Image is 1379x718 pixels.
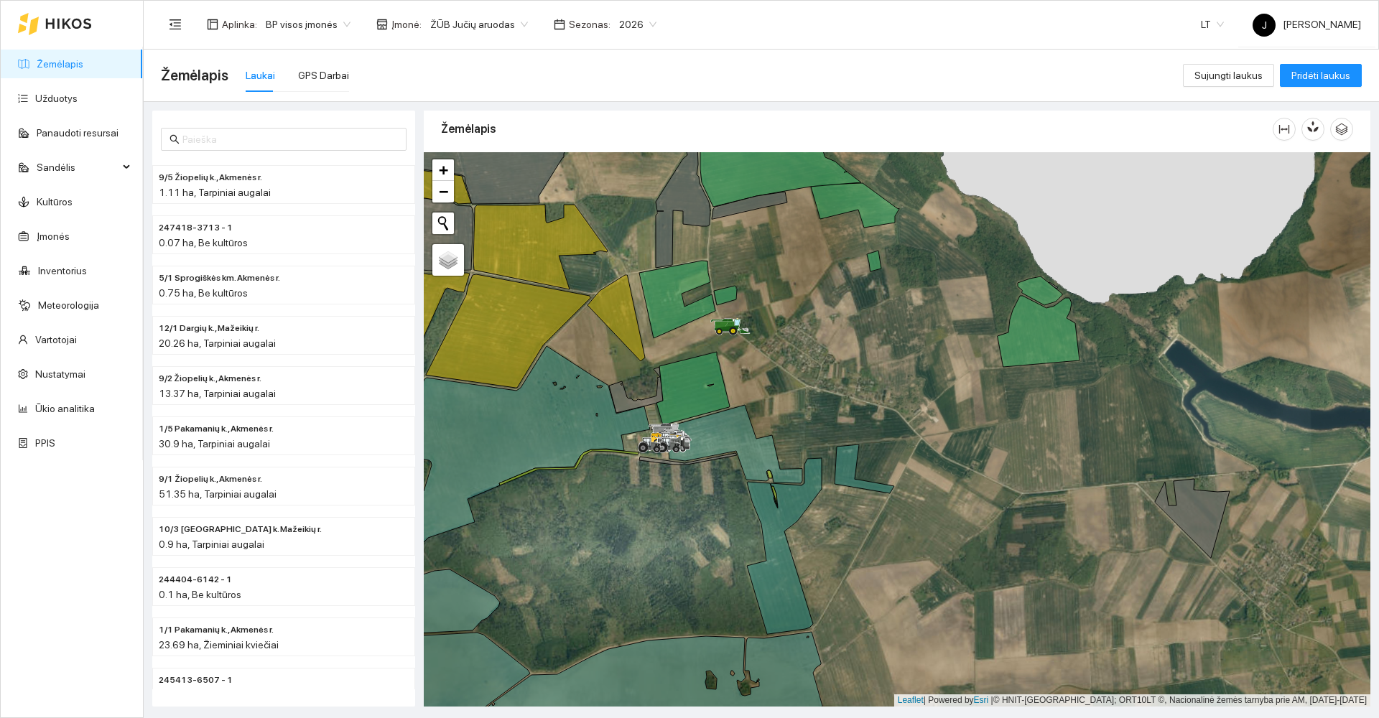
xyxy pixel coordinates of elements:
button: Initiate a new search [432,213,454,234]
span: 13.37 ha, Tarpiniai augalai [159,388,276,399]
span: calendar [554,19,565,30]
span: menu-fold [169,18,182,31]
span: 9/2 Žiopelių k., Akmenės r. [159,372,261,386]
span: Aplinka : [222,17,257,32]
span: search [170,134,180,144]
button: Sujungti laukus [1183,64,1274,87]
button: Pridėti laukus [1280,64,1362,87]
a: Ūkio analitika [35,403,95,414]
span: column-width [1273,123,1295,135]
span: 245413-6507 - 1 [159,673,233,687]
span: BP visos įmonės [266,14,350,35]
span: 0.1 ha, Be kultūros [159,589,241,600]
a: Panaudoti resursai [37,127,119,139]
span: 1.11 ha, Tarpiniai augalai [159,187,271,198]
span: shop [376,19,388,30]
span: layout [207,19,218,30]
button: column-width [1273,118,1296,141]
a: Esri [974,695,989,705]
a: Zoom in [432,159,454,181]
a: Įmonės [37,230,70,242]
div: Žemėlapis [441,108,1273,149]
span: + [439,161,448,179]
a: Inventorius [38,265,87,276]
button: menu-fold [161,10,190,39]
div: | Powered by © HNIT-[GEOGRAPHIC_DATA]; ORT10LT ©, Nacionalinė žemės tarnyba prie AM, [DATE]-[DATE] [894,694,1370,707]
span: 0.9 ha, Tarpiniai augalai [159,538,264,550]
span: LT [1201,14,1224,35]
span: 0.07 ha, Be kultūros [159,237,248,248]
span: − [439,182,448,200]
span: 1/1 Pakamanių k., Akmenės r. [159,623,274,637]
span: 20.26 ha, Tarpiniai augalai [159,337,276,349]
span: 247418-3713 - 1 [159,221,233,235]
a: Kultūros [37,196,73,208]
span: 12/1 Dargių k., Mažeikių r. [159,322,259,335]
a: Nustatymai [35,368,85,380]
span: Žemėlapis [161,64,228,87]
span: Įmonė : [391,17,422,32]
span: Sandėlis [37,153,119,182]
a: Layers [432,244,464,276]
span: [PERSON_NAME] [1253,19,1361,30]
span: 9/1 Žiopelių k., Akmenės r. [159,472,262,486]
span: 2026 [619,14,656,35]
span: ŽŪB Jučių aruodas [430,14,528,35]
a: Zoom out [432,181,454,202]
span: Sezonas : [569,17,610,32]
span: | [991,695,993,705]
a: PPIS [35,437,55,449]
a: Leaflet [898,695,924,705]
span: J [1262,14,1267,37]
span: 30.9 ha, Tarpiniai augalai [159,438,270,449]
span: 9/5 Žiopelių k., Akmenės r. [159,171,262,185]
span: 51.35 ha, Tarpiniai augalai [159,488,277,500]
span: 0.75 ha, Be kultūros [159,287,248,299]
a: Žemėlapis [37,58,83,70]
span: Sujungti laukus [1194,67,1263,83]
a: Sujungti laukus [1183,70,1274,81]
span: 23.69 ha, Žieminiai kviečiai [159,639,279,651]
span: 1/5 Pakamanių k., Akmenės r. [159,422,274,436]
span: Pridėti laukus [1291,67,1350,83]
div: Laukai [246,67,275,83]
a: Pridėti laukus [1280,70,1362,81]
a: Vartotojai [35,334,77,345]
input: Paieška [182,131,398,147]
a: Užduotys [35,93,78,104]
a: Meteorologija [38,299,99,311]
span: 244404-6142 - 1 [159,573,232,587]
div: GPS Darbai [298,67,349,83]
span: 10/3 Kalniškių k. Mažeikių r. [159,523,322,536]
span: 5/1 Sprogiškės km. Akmenės r. [159,271,280,285]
